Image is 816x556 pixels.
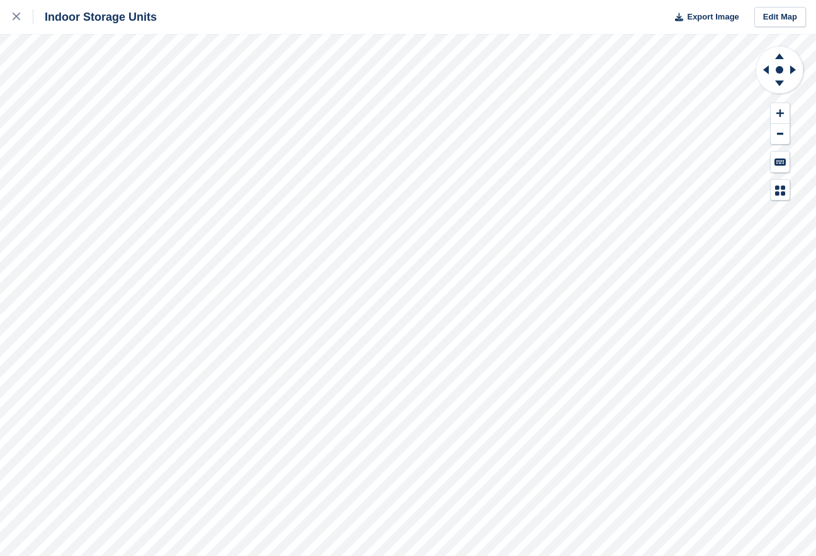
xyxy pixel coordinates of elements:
[771,124,790,145] button: Zoom Out
[667,7,739,28] button: Export Image
[771,103,790,124] button: Zoom In
[33,9,157,25] div: Indoor Storage Units
[771,180,790,201] button: Map Legend
[687,11,739,23] span: Export Image
[754,7,806,28] a: Edit Map
[771,152,790,172] button: Keyboard Shortcuts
